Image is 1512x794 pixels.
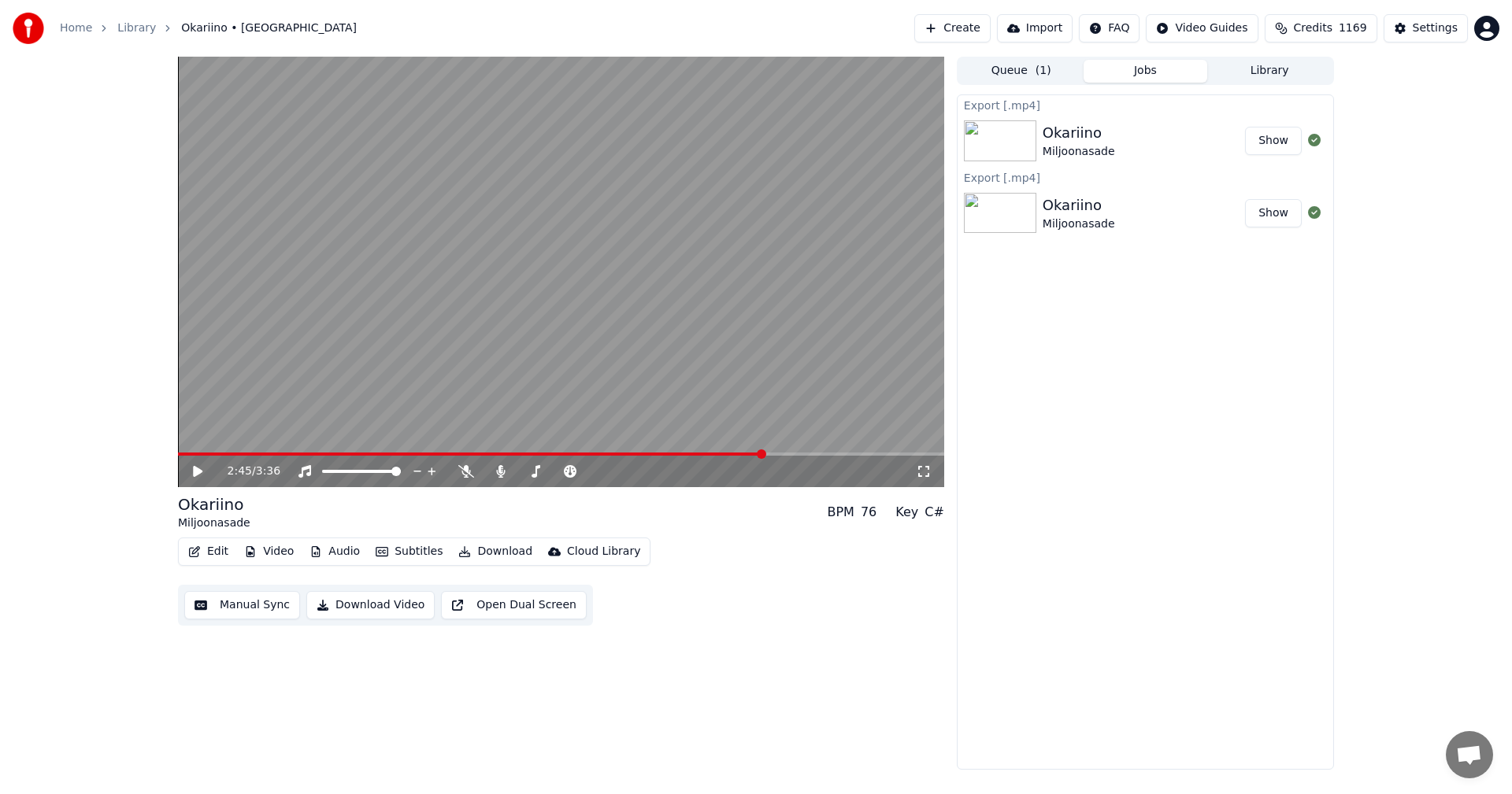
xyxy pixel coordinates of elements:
[452,541,539,563] button: Download
[117,20,156,36] a: Library
[13,13,44,44] img: youka
[1245,127,1302,155] button: Show
[1146,14,1258,42] button: Video Guides
[303,541,366,563] button: Audio
[1245,199,1302,227] button: Show
[1294,20,1332,36] span: Credits
[256,463,280,479] span: 3:36
[182,541,235,563] button: Edit
[958,95,1333,114] div: Export [.mp4]
[60,20,92,36] a: Home
[228,463,252,479] span: 2:45
[861,503,876,522] div: 76
[1265,14,1377,42] button: Credits1169
[228,463,265,479] div: /
[1043,194,1115,216] div: Okariino
[1384,14,1468,42] button: Settings
[959,60,1084,83] button: Queue
[1207,60,1332,83] button: Library
[1084,60,1208,83] button: Jobs
[914,14,991,42] button: Create
[997,14,1073,42] button: Import
[238,541,300,563] button: Video
[1043,122,1115,144] div: Okariino
[1413,20,1458,36] div: Settings
[181,20,357,36] span: Okariino • [GEOGRAPHIC_DATA]
[1446,731,1493,778] a: Avoin keskustelu
[1036,63,1051,79] span: ( 1 )
[441,591,587,619] button: Open Dual Screen
[306,591,435,619] button: Download Video
[827,503,854,522] div: BPM
[958,168,1333,186] div: Export [.mp4]
[1079,14,1140,42] button: FAQ
[369,541,449,563] button: Subtitles
[184,591,300,619] button: Manual Sync
[178,515,250,531] div: Miljoonasade
[895,503,918,522] div: Key
[60,20,357,36] nav: breadcrumb
[925,503,944,522] div: C#
[1043,216,1115,232] div: Miljoonasade
[567,544,640,559] div: Cloud Library
[1339,20,1367,36] span: 1169
[1043,144,1115,160] div: Miljoonasade
[178,493,250,515] div: Okariino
